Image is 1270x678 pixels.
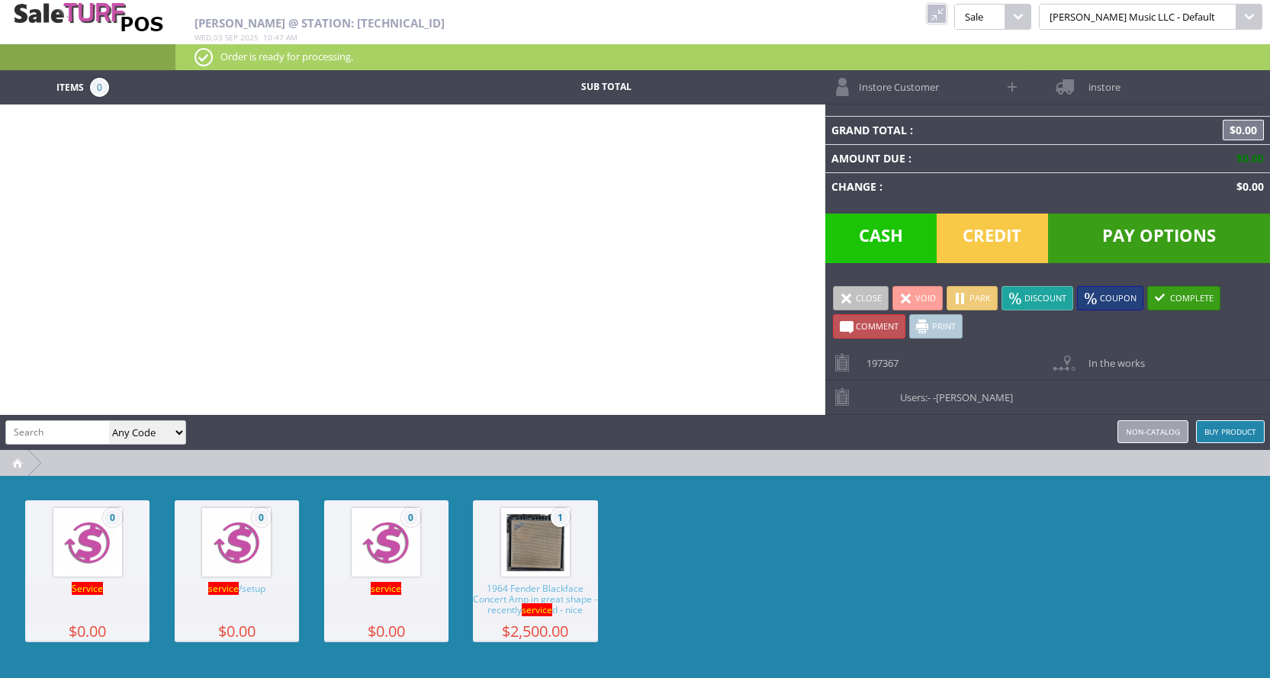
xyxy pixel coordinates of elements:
span: 0 [90,78,109,97]
span: $0.00 [175,625,299,637]
span: service [208,582,239,595]
span: am [286,32,297,43]
a: Discount [1002,286,1073,310]
span: $0.00 [1230,179,1264,194]
input: Search [6,421,109,443]
span: Sep [225,32,238,43]
span: 1 [551,508,570,527]
td: Change : [825,172,1101,201]
span: $0.00 [1223,120,1264,140]
a: Print [909,314,963,339]
span: 2025 [240,32,259,43]
span: -[PERSON_NAME] [933,390,1013,404]
td: Grand Total : [825,116,1101,144]
span: - [928,390,931,404]
span: 0 [401,508,420,527]
span: Cash [825,214,937,263]
td: Amount Due : [825,144,1101,172]
span: $0.00 [1230,151,1264,165]
span: $0.00 [324,625,449,637]
span: Credit [937,214,1048,263]
span: service [522,603,552,616]
a: Park [947,286,998,310]
span: $0.00 [25,625,150,637]
span: 1964 Fender Blackface Concert Amp in great shape - recently d - nice [473,583,597,625]
span: Comment [856,320,899,332]
span: Service [72,582,103,595]
a: Non-catalog [1117,420,1188,443]
span: 0 [252,508,271,527]
h2: [PERSON_NAME] @ Station: [TECHNICAL_ID] [195,17,830,30]
span: Wed [195,32,211,43]
span: 03 [214,32,223,43]
a: Coupon [1077,286,1143,310]
span: [PERSON_NAME] Music LLC - Default [1039,4,1236,30]
a: Close [833,286,889,310]
span: Sale [954,4,1005,30]
span: 197367 [859,346,899,370]
span: instore [1081,70,1120,94]
span: Pay Options [1048,214,1270,263]
span: service [371,582,401,595]
p: Order is ready for processing. [195,48,1251,65]
span: 47 [275,32,284,43]
span: Items [56,78,84,95]
span: In the works [1081,346,1145,370]
a: Complete [1147,286,1220,310]
span: 0 [103,508,122,527]
td: Sub Total [495,78,718,97]
span: Instore Customer [851,70,939,94]
span: /setup [175,583,299,625]
span: 10 [263,32,272,43]
a: Buy Product [1196,420,1265,443]
a: Void [892,286,943,310]
span: , : [195,32,297,43]
span: Users: [892,381,1013,404]
span: $2,500.00 [473,625,597,637]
